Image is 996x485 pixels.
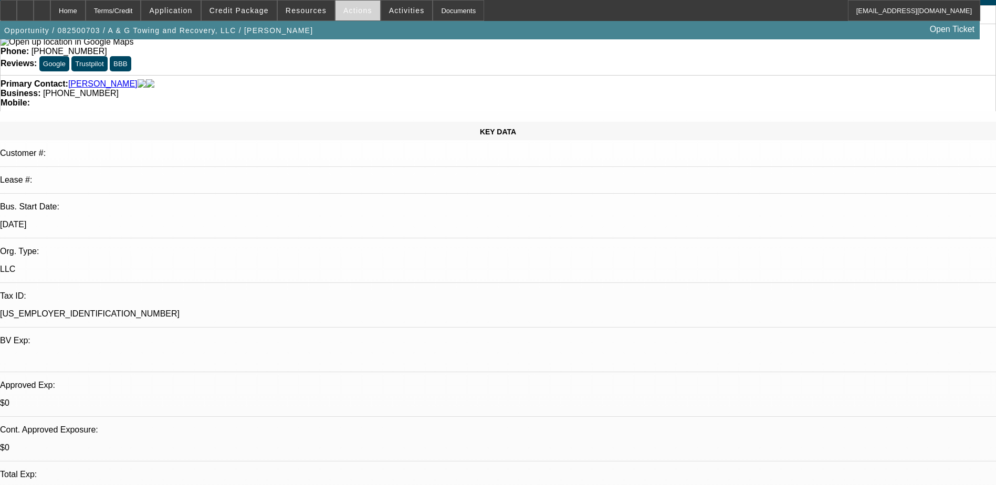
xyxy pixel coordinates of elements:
button: Activities [381,1,433,20]
span: Application [149,6,192,15]
strong: Primary Contact: [1,79,68,89]
span: [PHONE_NUMBER] [32,47,107,56]
button: BBB [110,56,131,71]
button: Actions [336,1,380,20]
img: facebook-icon.png [138,79,146,89]
a: Open Ticket [926,20,979,38]
span: Credit Package [209,6,269,15]
a: [PERSON_NAME] [68,79,138,89]
strong: Phone: [1,47,29,56]
button: Resources [278,1,334,20]
span: [PHONE_NUMBER] [43,89,119,98]
span: Actions [343,6,372,15]
span: Resources [286,6,327,15]
strong: Reviews: [1,59,37,68]
strong: Mobile: [1,98,30,107]
button: Credit Package [202,1,277,20]
span: Opportunity / 082500703 / A & G Towing and Recovery, LLC / [PERSON_NAME] [4,26,313,35]
span: KEY DATA [480,128,516,136]
span: Activities [389,6,425,15]
strong: Business: [1,89,40,98]
img: linkedin-icon.png [146,79,154,89]
a: View Google Maps [1,37,133,46]
button: Trustpilot [71,56,107,71]
button: Google [39,56,69,71]
button: Application [141,1,200,20]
